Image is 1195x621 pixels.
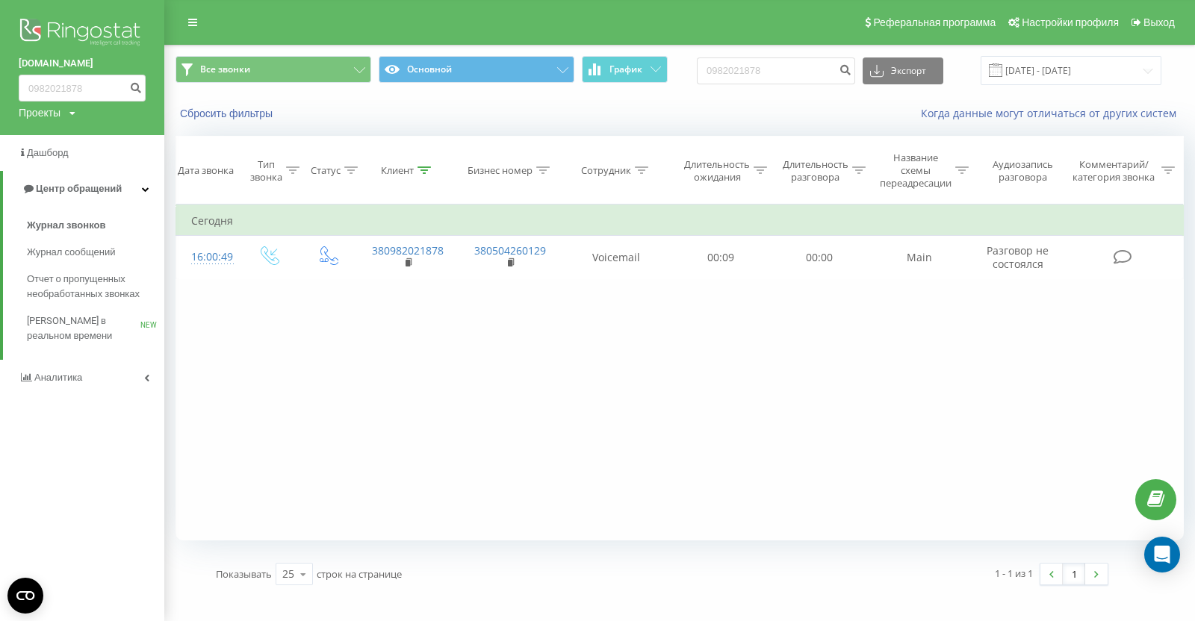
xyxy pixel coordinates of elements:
span: Выход [1143,16,1175,28]
a: Журнал сообщений [27,239,164,266]
td: 00:09 [671,236,770,279]
span: Центр обращений [36,183,122,194]
div: Комментарий/категория звонка [1070,158,1158,184]
div: Название схемы переадресации [880,152,952,190]
span: Настройки профиля [1022,16,1119,28]
div: Тип звонка [250,158,282,184]
button: Основной [379,56,574,83]
a: Отчет о пропущенных необработанных звонках [27,266,164,308]
span: Журнал сообщений [27,245,115,260]
div: Длительность разговора [783,158,848,184]
a: 1 [1063,564,1085,584]
span: Реферальная программа [873,16,996,28]
td: Сегодня [176,206,1184,236]
span: Показывать [216,567,272,581]
span: Отчет о пропущенных необработанных звонках [27,272,157,302]
td: Main [869,236,971,279]
div: Дата звонка [178,164,234,177]
td: 00:00 [770,236,869,279]
button: Open CMP widget [7,578,43,614]
span: График [609,64,642,75]
div: Статус [311,164,341,177]
div: Длительность ожидания [684,158,750,184]
a: [DOMAIN_NAME] [19,56,146,71]
div: Сотрудник [581,164,631,177]
button: Экспорт [863,57,943,84]
span: Аналитика [34,372,82,383]
td: Voicemail [562,236,671,279]
div: 1 - 1 из 1 [995,566,1033,581]
input: Поиск по номеру [19,75,146,102]
a: 380982021878 [372,243,444,258]
span: Журнал звонков [27,218,105,233]
input: Поиск по номеру [697,57,855,84]
div: Бизнес номер [468,164,533,177]
a: Когда данные могут отличаться от других систем [921,106,1184,120]
span: Все звонки [200,63,250,75]
div: Open Intercom Messenger [1144,537,1180,572]
div: Аудиозапись разговора [984,158,1061,184]
div: 25 [282,567,294,581]
span: [PERSON_NAME] в реальном времени [27,313,140,343]
a: Центр обращений [3,171,164,207]
div: Клиент [381,164,414,177]
span: строк на странице [317,567,402,581]
button: График [582,56,668,83]
span: Разговор не состоялся [987,243,1049,271]
img: Ringostat logo [19,15,146,52]
a: Журнал звонков [27,212,164,239]
button: Все звонки [176,56,371,83]
div: Проекты [19,105,60,120]
span: Дашборд [27,147,69,158]
a: 380504260129 [474,243,546,258]
div: 16:00:49 [191,243,224,272]
button: Сбросить фильтры [176,107,280,120]
a: [PERSON_NAME] в реальном времениNEW [27,308,164,349]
